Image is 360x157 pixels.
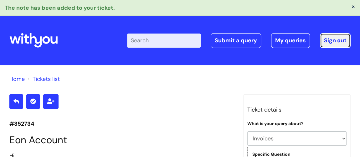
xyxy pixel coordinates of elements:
input: Search [127,34,201,47]
a: Home [9,75,25,83]
a: Tickets list [33,75,60,83]
label: What is your query about? [247,121,304,126]
p: #352734 [9,119,234,129]
div: | - [127,33,351,48]
h1: Eon Account [9,134,234,146]
a: My queries [271,33,310,48]
button: × [352,3,355,9]
li: Solution home [9,74,25,84]
a: Submit a query [211,33,261,48]
label: Specific Question [252,152,291,157]
a: Sign out [320,33,351,48]
li: Tickets list [26,74,60,84]
h3: Ticket details [247,105,347,115]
